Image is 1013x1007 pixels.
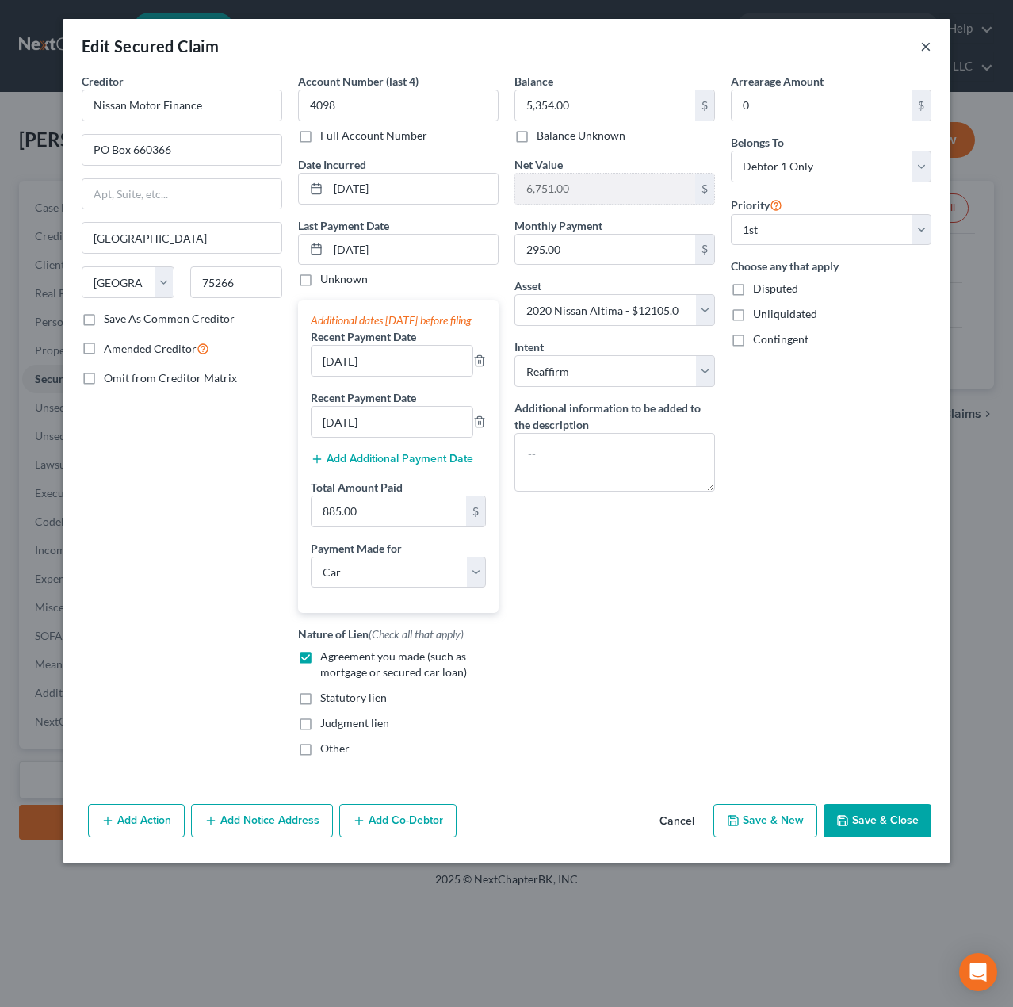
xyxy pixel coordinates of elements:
[732,90,912,121] input: 0.00
[328,174,498,204] input: MM/DD/YYYY
[695,235,714,265] div: $
[311,312,486,328] div: Additional dates [DATE] before filing
[190,266,283,298] input: Enter zip...
[466,496,485,526] div: $
[514,279,541,293] span: Asset
[298,73,419,90] label: Account Number (last 4)
[515,174,695,204] input: 0.00
[311,389,416,406] label: Recent Payment Date
[731,195,782,214] label: Priority
[311,453,473,465] button: Add Additional Payment Date
[312,496,466,526] input: 0.00
[298,156,366,173] label: Date Incurred
[713,804,817,837] button: Save & New
[320,741,350,755] span: Other
[369,627,464,641] span: (Check all that apply)
[191,804,333,837] button: Add Notice Address
[514,217,602,234] label: Monthly Payment
[514,339,544,355] label: Intent
[312,407,472,437] input: --
[298,90,499,121] input: XXXX
[298,626,464,642] label: Nature of Lien
[731,136,784,149] span: Belongs To
[298,217,389,234] label: Last Payment Date
[320,716,389,729] span: Judgment lien
[320,691,387,704] span: Statutory lien
[82,90,282,121] input: Search creditor by name...
[104,371,237,385] span: Omit from Creditor Matrix
[514,73,553,90] label: Balance
[647,806,707,837] button: Cancel
[311,328,416,345] label: Recent Payment Date
[959,953,997,991] div: Open Intercom Messenger
[753,281,798,295] span: Disputed
[104,342,197,355] span: Amended Creditor
[320,128,427,144] label: Full Account Number
[731,258,931,274] label: Choose any that apply
[920,36,931,56] button: ×
[514,400,715,433] label: Additional information to be added to the description
[82,75,124,88] span: Creditor
[537,128,625,144] label: Balance Unknown
[82,179,281,209] input: Apt, Suite, etc...
[312,346,472,376] input: --
[912,90,931,121] div: $
[753,307,817,320] span: Unliquidated
[311,479,403,496] label: Total Amount Paid
[311,540,402,557] label: Payment Made for
[753,332,808,346] span: Contingent
[695,90,714,121] div: $
[104,311,235,327] label: Save As Common Creditor
[320,271,368,287] label: Unknown
[320,649,467,679] span: Agreement you made (such as mortgage or secured car loan)
[731,73,824,90] label: Arrearage Amount
[82,135,281,165] input: Enter address...
[82,35,219,57] div: Edit Secured Claim
[339,804,457,837] button: Add Co-Debtor
[515,235,695,265] input: 0.00
[515,90,695,121] input: 0.00
[328,235,498,265] input: MM/DD/YYYY
[88,804,185,837] button: Add Action
[824,804,931,837] button: Save & Close
[82,223,281,253] input: Enter city...
[695,174,714,204] div: $
[514,156,563,173] label: Net Value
